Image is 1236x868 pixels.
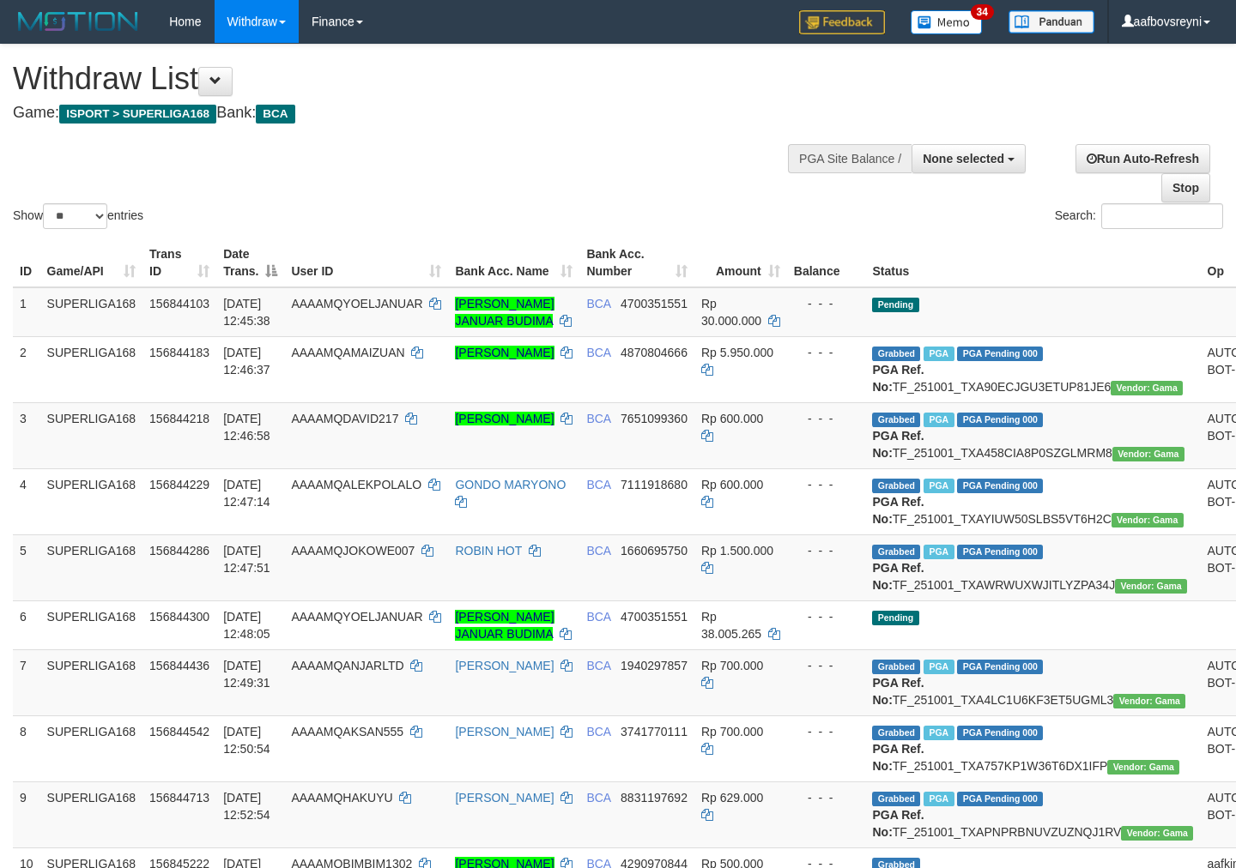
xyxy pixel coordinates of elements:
span: Copy 1660695750 to clipboard [621,544,688,558]
label: Show entries [13,203,143,229]
span: Marked by aafsoycanthlai [924,479,954,493]
a: [PERSON_NAME] [455,346,554,359]
th: Amount: activate to sort column ascending [694,238,787,287]
select: Showentries [43,203,107,229]
span: [DATE] 12:52:54 [223,791,270,822]
span: Copy 1940297857 to clipboard [621,659,688,672]
th: Game/API: activate to sort column ascending [40,238,143,287]
span: BCA [586,297,610,310]
div: - - - [794,344,859,361]
th: Trans ID: activate to sort column ascending [142,238,216,287]
a: [PERSON_NAME] [455,725,554,738]
span: BCA [586,544,610,558]
td: TF_251001_TXA757KP1W36T6DX1IFP [865,715,1200,781]
img: panduan.png [1009,10,1094,33]
a: [PERSON_NAME] JANUAR BUDIMA [455,610,554,641]
td: SUPERLIGA168 [40,600,143,649]
span: PGA Pending [957,660,1043,674]
span: None selected [923,152,1004,166]
span: [DATE] 12:46:58 [223,412,270,443]
span: 156844103 [149,297,209,310]
span: Copy 3741770111 to clipboard [621,725,688,738]
td: SUPERLIGA168 [40,287,143,337]
span: Vendor URL: https://trx31.1velocity.biz [1111,381,1183,395]
td: 5 [13,534,40,600]
span: 156844542 [149,725,209,738]
span: BCA [586,725,610,738]
b: PGA Ref. No: [872,561,924,592]
td: SUPERLIGA168 [40,402,143,468]
img: Button%20Memo.svg [911,10,983,34]
img: MOTION_logo.png [13,9,143,34]
td: 2 [13,336,40,402]
td: TF_251001_TXA458CIA8P0SZGLMRM8 [865,402,1200,468]
span: BCA [256,105,294,124]
button: None selected [912,144,1026,173]
span: Rp 700.000 [701,659,763,672]
label: Search: [1055,203,1223,229]
span: Marked by aafsoycanthlai [924,726,954,740]
a: GONDO MARYONO [455,478,566,491]
td: SUPERLIGA168 [40,468,143,534]
span: 156844286 [149,544,209,558]
div: - - - [794,542,859,559]
span: Copy 4870804666 to clipboard [621,346,688,359]
div: - - - [794,723,859,740]
div: - - - [794,657,859,674]
span: PGA Pending [957,792,1043,806]
span: Vendor URL: https://trx31.1velocity.biz [1121,826,1193,841]
td: SUPERLIGA168 [40,336,143,402]
td: TF_251001_TXAWRWUXWJITLYZPA34J [865,534,1200,600]
td: 8 [13,715,40,781]
span: [DATE] 12:49:31 [223,659,270,690]
td: TF_251001_TXA90ECJGU3ETUP81JE6 [865,336,1200,402]
h4: Game: Bank: [13,105,807,122]
div: - - - [794,410,859,427]
span: BCA [586,791,610,805]
span: Rp 600.000 [701,478,763,491]
span: Copy 7651099360 to clipboard [621,412,688,425]
b: PGA Ref. No: [872,808,924,839]
th: Date Trans.: activate to sort column descending [216,238,284,287]
span: AAAAMQHAKUYU [291,791,392,805]
span: Marked by aafsoycanthlai [924,545,954,559]
span: 156844183 [149,346,209,359]
span: AAAAMQALEKPOLALO [291,478,421,491]
b: PGA Ref. No: [872,742,924,773]
span: BCA [586,659,610,672]
span: Pending [872,611,918,625]
span: Vendor URL: https://trx31.1velocity.biz [1113,694,1185,708]
td: 6 [13,600,40,649]
b: PGA Ref. No: [872,676,924,707]
span: Rp 30.000.000 [701,297,761,328]
b: PGA Ref. No: [872,429,924,460]
span: BCA [586,610,610,624]
span: [DATE] 12:48:05 [223,610,270,641]
a: Run Auto-Refresh [1075,144,1210,173]
span: Grabbed [872,545,920,559]
span: Marked by aafsoycanthlai [924,660,954,674]
td: 4 [13,468,40,534]
td: 1 [13,287,40,337]
img: Feedback.jpg [799,10,885,34]
td: TF_251001_TXA4LC1U6KF3ET5UGML3 [865,649,1200,715]
span: 156844713 [149,791,209,805]
th: Status [865,238,1200,287]
span: [DATE] 12:45:38 [223,297,270,328]
span: 156844300 [149,610,209,624]
span: Rp 5.950.000 [701,346,773,359]
div: - - - [794,608,859,625]
div: PGA Site Balance / [788,144,912,173]
span: BCA [586,478,610,491]
span: AAAAMQYOELJANUAR [291,610,422,624]
span: Copy 7111918680 to clipboard [621,478,688,491]
span: Grabbed [872,792,920,806]
th: Bank Acc. Name: activate to sort column ascending [448,238,579,287]
span: Grabbed [872,347,920,361]
span: PGA Pending [957,726,1043,740]
span: Vendor URL: https://trx31.1velocity.biz [1112,447,1184,461]
span: Rp 700.000 [701,725,763,738]
span: Marked by aafsoycanthlai [924,413,954,427]
th: Balance [787,238,866,287]
td: SUPERLIGA168 [40,534,143,600]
